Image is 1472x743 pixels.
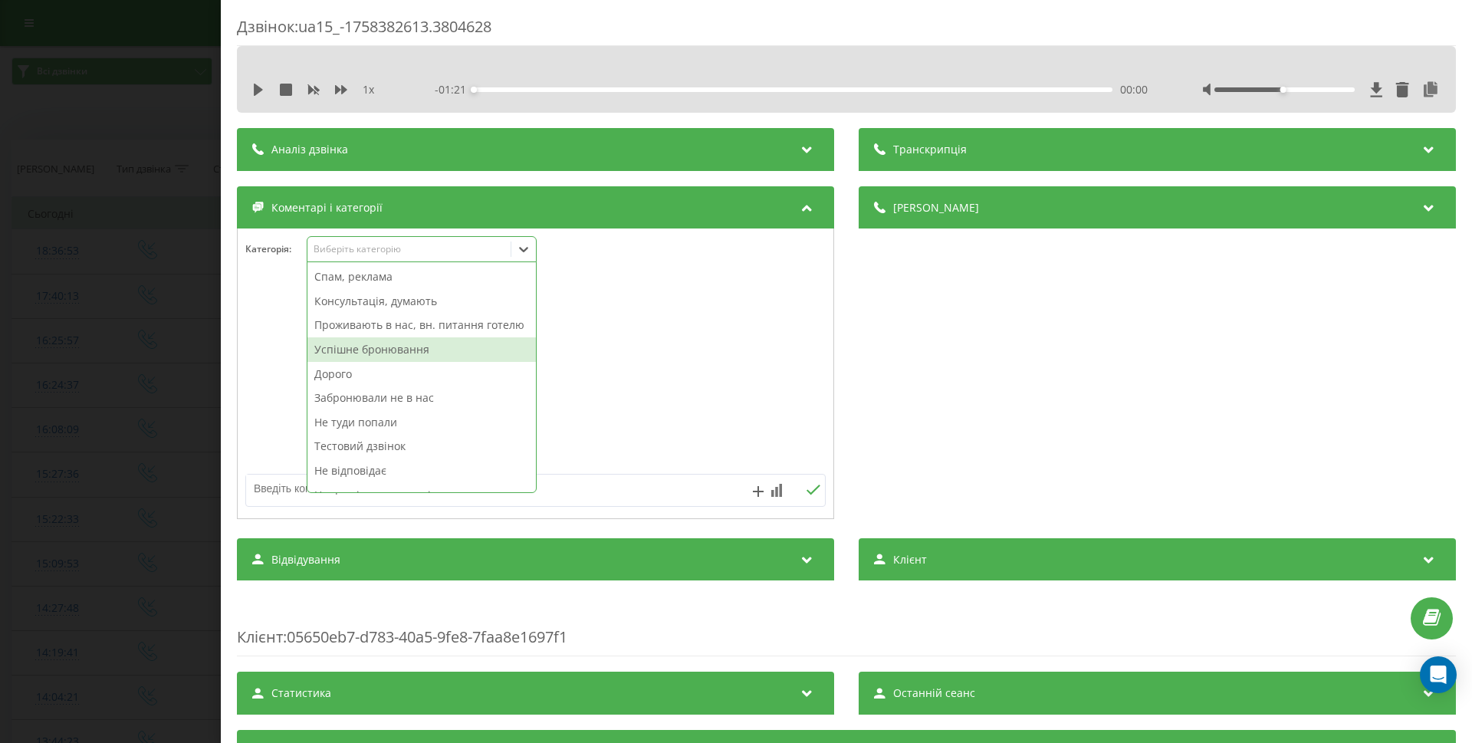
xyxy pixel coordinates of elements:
[893,200,979,215] span: [PERSON_NAME]
[314,243,505,255] div: Виберіть категорію
[307,386,536,410] div: Забронювали не в нас
[271,685,331,701] span: Статистика
[237,626,283,647] span: Клієнт
[307,265,536,289] div: Спам, реклама
[1280,87,1286,93] div: Accessibility label
[1120,82,1148,97] span: 00:00
[307,459,536,483] div: Не відповідає
[307,337,536,362] div: Успішне бронювання
[271,142,348,157] span: Аналіз дзвінка
[893,552,927,567] span: Клієнт
[307,410,536,435] div: Не туди попали
[307,313,536,337] div: Проживають в нас, вн. питання готелю
[307,434,536,459] div: Тестовий дзвінок
[893,685,975,701] span: Останній сеанс
[1420,656,1457,693] div: Open Intercom Messenger
[237,16,1456,46] div: Дзвінок : ua15_-1758382613.3804628
[307,483,536,508] div: Немає вільних номерів
[363,82,374,97] span: 1 x
[271,552,340,567] span: Відвідування
[237,596,1456,656] div: : 05650eb7-d783-40a5-9fe8-7faa8e1697f1
[245,244,307,255] h4: Категорія :
[471,87,477,93] div: Accessibility label
[893,142,967,157] span: Транскрипція
[435,82,474,97] span: - 01:21
[307,289,536,314] div: Консультація, думають
[307,362,536,386] div: Дорого
[271,200,383,215] span: Коментарі і категорії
